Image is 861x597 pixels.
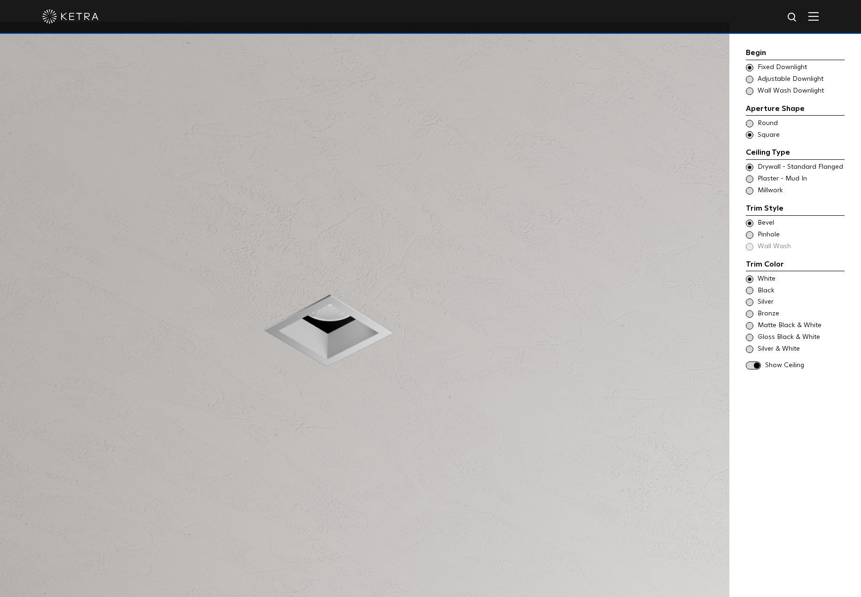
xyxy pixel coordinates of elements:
[758,131,844,140] span: Square
[758,119,844,128] span: Round
[758,345,844,354] span: Silver & White
[758,286,844,296] span: Black
[758,86,844,96] span: Wall Wash Downlight
[787,12,798,24] img: search icon
[758,174,844,184] span: Plaster - Mud In
[746,103,845,116] div: Aperture Shape
[746,147,845,160] div: Ceiling Type
[758,333,844,342] span: Gloss Black & White
[758,275,844,284] span: White
[42,9,99,24] img: ketra-logo-2019-white
[746,47,845,60] div: Begin
[765,361,845,370] span: Show Ceiling
[758,75,844,84] span: Adjustable Downlight
[758,298,844,307] span: Silver
[758,163,844,172] span: Drywall - Standard Flanged
[746,203,845,216] div: Trim Style
[758,321,844,330] span: Matte Black & White
[758,186,844,196] span: Millwork
[758,219,844,228] span: Bevel
[758,63,844,72] span: Fixed Downlight
[808,12,819,21] img: Hamburger%20Nav.svg
[746,259,845,272] div: Trim Color
[758,309,844,319] span: Bronze
[758,230,844,240] span: Pinhole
